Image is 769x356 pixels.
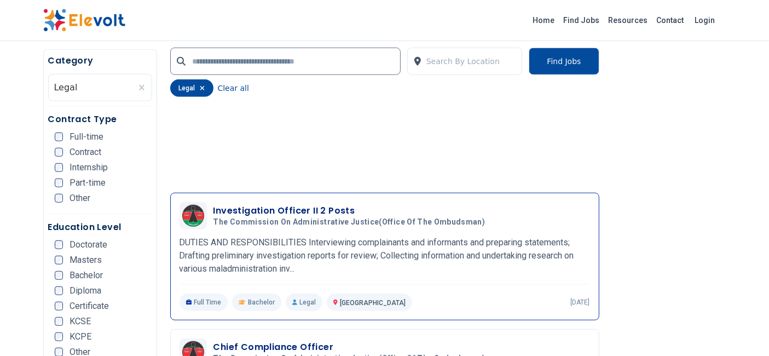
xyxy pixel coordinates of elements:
input: Doctorate [55,240,63,249]
input: Certificate [55,302,63,311]
p: Full Time [180,294,228,311]
h5: Category [48,54,152,67]
button: Find Jobs [529,48,599,75]
a: Find Jobs [559,12,604,29]
p: [DATE] [571,298,590,307]
div: legal [170,79,213,97]
a: The Commission on Administrative Justice(Office of the Ombudsman)Investigation Officer II 2 Posts... [180,202,590,311]
input: Other [55,194,63,203]
span: Full-time [70,133,103,141]
iframe: Advertisement [170,105,599,184]
input: Contract [55,148,63,157]
input: Part-time [55,179,63,187]
button: Clear all [218,79,249,97]
input: Internship [55,163,63,172]
img: Elevolt [43,9,125,32]
span: KCPE [70,332,91,341]
span: Diploma [70,286,101,295]
a: Login [689,9,722,31]
span: Doctorate [70,240,107,249]
span: Bachelor [70,271,103,280]
h5: Contract Type [48,113,152,126]
input: Diploma [55,286,63,295]
iframe: Chat Widget [714,303,769,356]
h3: Chief Compliance Officer [213,341,490,354]
input: KCPE [55,332,63,341]
h3: Investigation Officer II 2 Posts [213,204,490,217]
span: Part-time [70,179,106,187]
span: KCSE [70,317,91,326]
input: Full-time [55,133,63,141]
input: KCSE [55,317,63,326]
span: Internship [70,163,108,172]
span: [GEOGRAPHIC_DATA] [340,299,406,307]
span: Contract [70,148,101,157]
a: Resources [604,12,652,29]
input: Bachelor [55,271,63,280]
span: Bachelor [248,298,275,307]
img: The Commission on Administrative Justice(Office of the Ombudsman) [182,205,204,227]
a: Contact [652,12,689,29]
p: Legal [286,294,322,311]
span: Certificate [70,302,109,311]
span: Masters [70,256,102,265]
h5: Education Level [48,221,152,234]
input: Masters [55,256,63,265]
span: The Commission on Administrative Justice(Office of the Ombudsman) [213,217,485,227]
p: DUTIES AND RESPONSIBILITIES Interviewing complainants and informants and preparing statements; Dr... [180,236,590,275]
a: Home [529,12,559,29]
span: Other [70,194,90,203]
